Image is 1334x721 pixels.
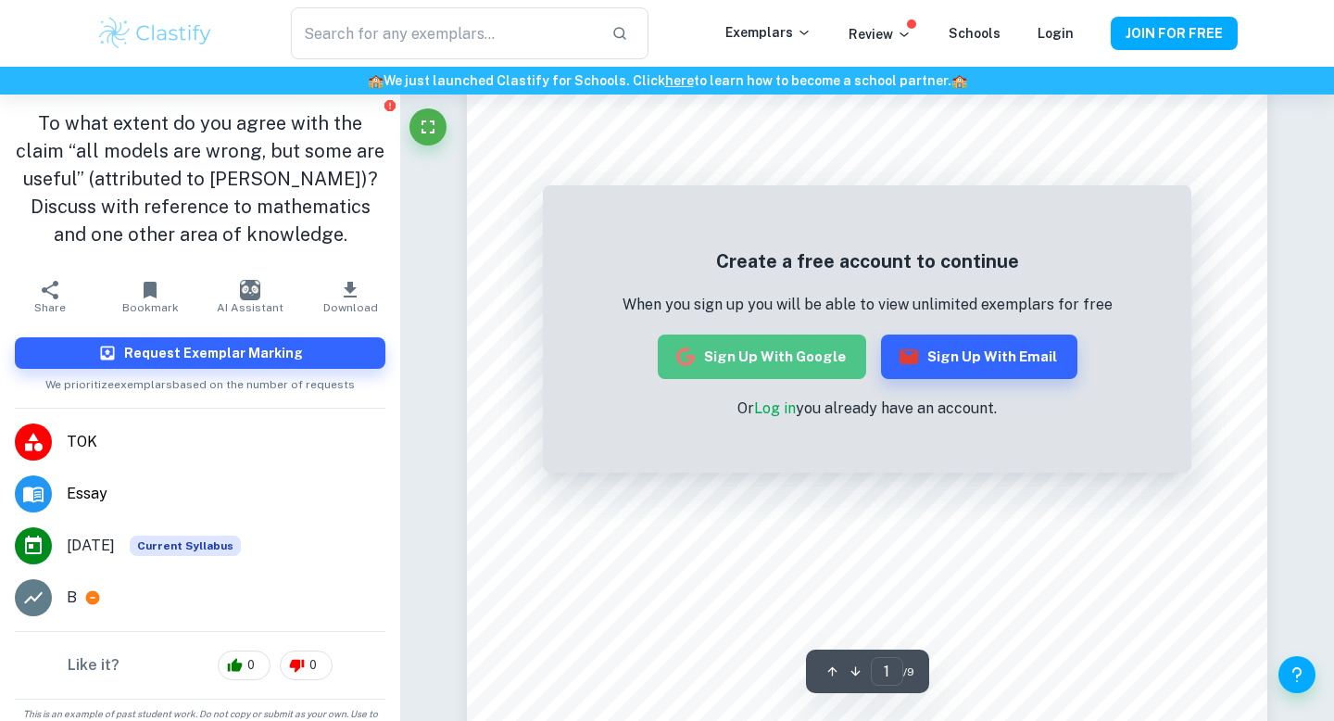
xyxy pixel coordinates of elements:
[96,15,214,52] img: Clastify logo
[218,651,271,680] div: 0
[291,7,597,59] input: Search for any exemplars...
[34,301,66,314] span: Share
[280,651,333,680] div: 0
[217,301,283,314] span: AI Assistant
[383,98,396,112] button: Report issue
[1038,26,1074,41] a: Login
[665,73,694,88] a: here
[122,301,179,314] span: Bookmark
[240,280,260,300] img: AI Assistant
[623,247,1113,275] h5: Create a free account to continue
[299,656,327,675] span: 0
[409,108,447,145] button: Fullscreen
[45,369,355,393] span: We prioritize exemplars based on the number of requests
[67,587,77,609] p: B
[67,535,115,557] span: [DATE]
[725,22,812,43] p: Exemplars
[124,343,303,363] h6: Request Exemplar Marking
[1278,656,1315,693] button: Help and Feedback
[951,73,967,88] span: 🏫
[15,109,385,248] h1: To what extent do you agree with the claim “all models are wrong, but some are useful” (attribute...
[323,301,378,314] span: Download
[130,536,241,556] span: Current Syllabus
[658,335,866,379] button: Sign up with Google
[15,337,385,369] button: Request Exemplar Marking
[368,73,384,88] span: 🏫
[623,398,1113,420] p: Or you already have an account.
[237,656,265,675] span: 0
[200,271,300,323] button: AI Assistant
[849,24,912,44] p: Review
[754,399,796,417] a: Log in
[4,70,1330,91] h6: We just launched Clastify for Schools. Click to learn how to become a school partner.
[1111,17,1238,50] button: JOIN FOR FREE
[881,335,1077,379] button: Sign up with Email
[130,536,241,556] div: This exemplar is based on the current syllabus. Feel free to refer to it for inspiration/ideas wh...
[68,654,120,677] h6: Like it?
[100,271,200,323] button: Bookmark
[903,664,914,680] span: / 9
[300,271,400,323] button: Download
[623,294,1113,316] p: When you sign up you will be able to view unlimited exemplars for free
[67,431,385,453] span: TOK
[67,483,385,505] span: Essay
[949,26,1000,41] a: Schools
